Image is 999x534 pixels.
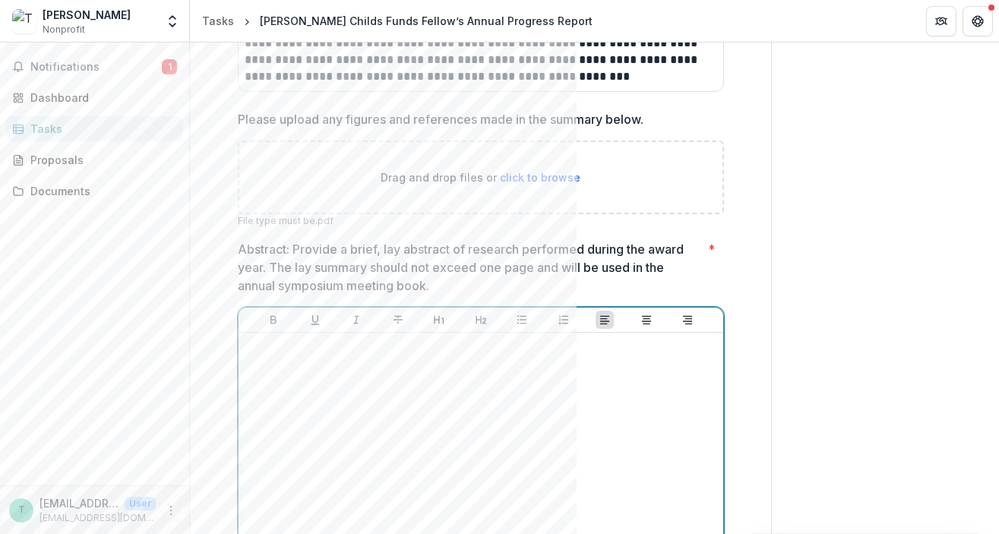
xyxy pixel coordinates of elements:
p: [EMAIL_ADDRESS][DOMAIN_NAME] [40,495,119,511]
div: Proposals [30,152,171,168]
button: Bullet List [513,311,531,329]
img: Trey Scott [12,9,36,33]
button: Bold [264,311,283,329]
a: Documents [6,179,183,204]
a: Tasks [196,10,240,32]
button: More [162,501,180,520]
button: Strike [389,311,407,329]
p: File type must be .pdf [238,214,724,228]
span: click to browse [500,171,580,184]
button: Underline [306,311,324,329]
div: Tasks [202,13,234,29]
button: Open entity switcher [162,6,183,36]
p: User [125,497,156,510]
span: Notifications [30,61,162,74]
div: [PERSON_NAME] Childs Funds Fellow’s Annual Progress Report [260,13,593,29]
button: Heading 1 [430,311,448,329]
span: Nonprofit [43,23,85,36]
button: Heading 2 [472,311,490,329]
button: Ordered List [555,311,573,329]
p: [EMAIL_ADDRESS][DOMAIN_NAME] [40,511,156,525]
button: Partners [926,6,956,36]
a: Dashboard [6,85,183,110]
div: Tasks [30,121,171,137]
button: Get Help [963,6,993,36]
span: 1 [162,59,177,74]
div: [PERSON_NAME] [43,7,131,23]
p: Please upload any figures and references made in the summary below. [238,110,643,128]
button: Align Center [637,311,656,329]
p: Drag and drop files or [381,169,580,185]
div: Documents [30,183,171,199]
button: Align Left [596,311,614,329]
div: treyscott@fas.harvard.edu [18,505,25,515]
button: Notifications1 [6,55,183,79]
p: Abstract: Provide a brief, lay abstract of research performed during the award year. The lay summ... [238,240,702,295]
div: Dashboard [30,90,171,106]
button: Align Right [678,311,697,329]
a: Tasks [6,116,183,141]
nav: breadcrumb [196,10,599,32]
a: Proposals [6,147,183,172]
button: Italicize [347,311,365,329]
